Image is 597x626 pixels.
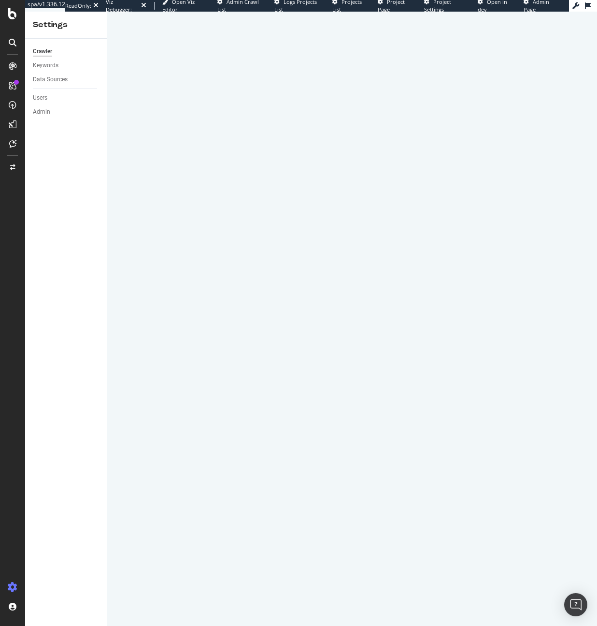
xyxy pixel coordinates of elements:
div: Crawler [33,46,52,57]
div: Admin [33,107,50,117]
div: Open Intercom Messenger [564,593,587,616]
a: Users [33,93,100,103]
div: ReadOnly: [65,2,91,10]
div: Users [33,93,47,103]
a: Data Sources [33,75,100,85]
div: Data Sources [33,75,68,85]
a: Admin [33,107,100,117]
a: Crawler [33,46,100,57]
div: Keywords [33,60,58,71]
a: Keywords [33,60,100,71]
div: Settings [33,19,99,30]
